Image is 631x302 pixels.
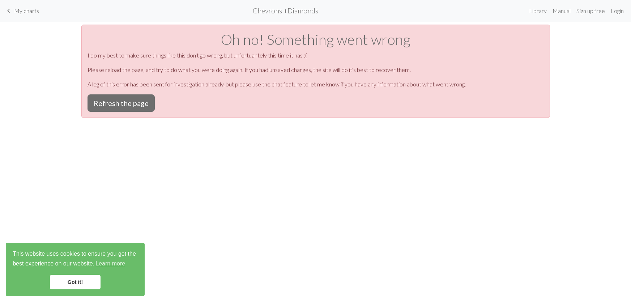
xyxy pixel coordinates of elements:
span: This website uses cookies to ensure you get the best experience on our website. [13,250,138,269]
h1: Oh no! Something went wrong [88,31,544,48]
a: My charts [4,5,39,17]
a: dismiss cookie message [50,275,101,289]
button: Refresh the page [88,94,155,112]
p: Please reload the page, and try to do what you were doing again. If you had unsaved changes, the ... [88,65,544,74]
a: Library [526,4,550,18]
h2: Chevrons +Diamonds [253,7,318,15]
p: A log of this error has been sent for investigation already, but please use the chat feature to l... [88,80,544,89]
span: keyboard_arrow_left [4,6,13,16]
span: My charts [14,7,39,14]
div: cookieconsent [6,243,145,296]
a: Login [608,4,627,18]
a: learn more about cookies [94,258,126,269]
p: I do my best to make sure things like this don't go wrong, but unfortuantely this time it has :( [88,51,544,60]
a: Sign up free [574,4,608,18]
a: Manual [550,4,574,18]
